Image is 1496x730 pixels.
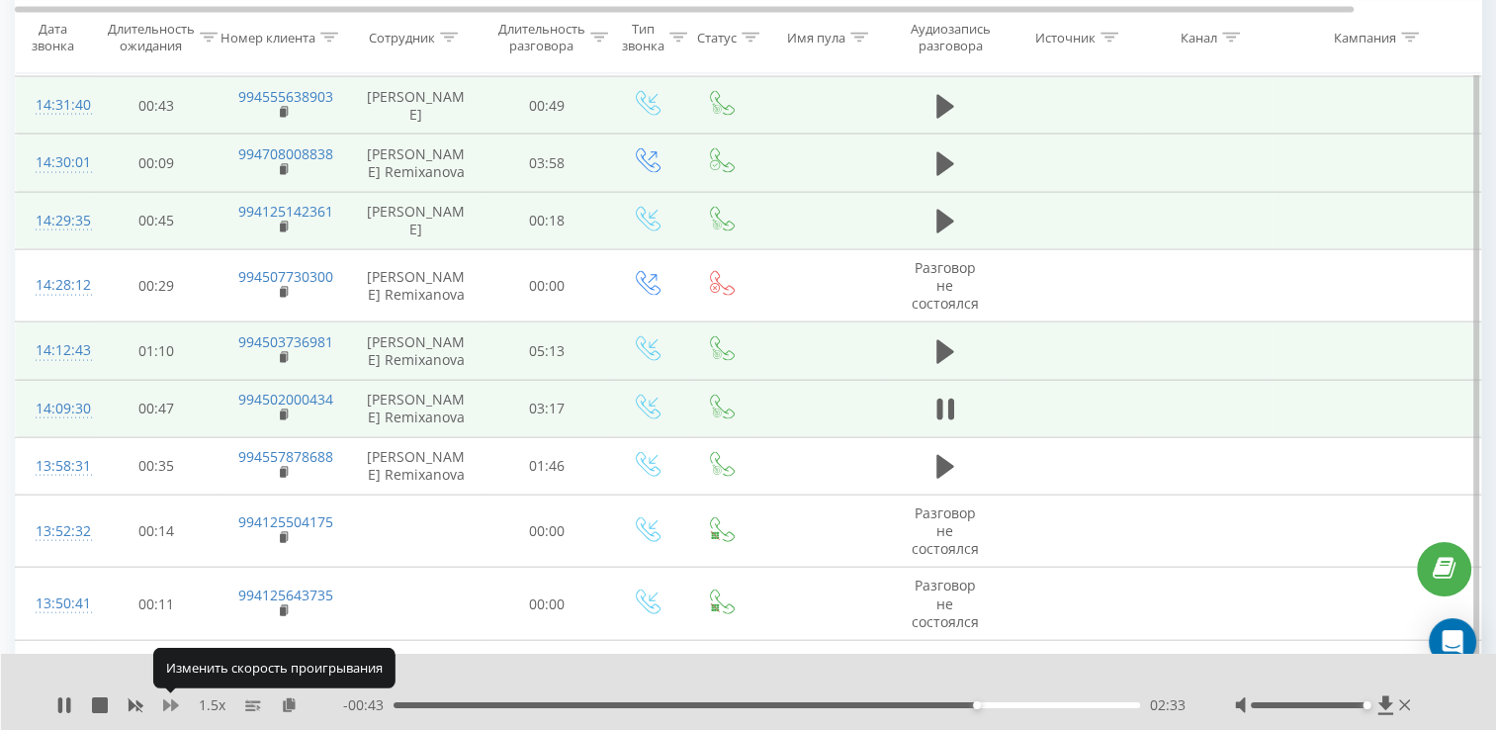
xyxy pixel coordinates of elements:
div: Канал [1181,29,1217,46]
td: 00:35 [95,437,219,495]
td: 00:00 [485,568,609,641]
td: 01:46 [485,437,609,495]
td: [PERSON_NAME] [347,192,485,249]
td: 00:00 [485,495,609,568]
div: Аудиозапись разговора [903,21,999,54]
td: 01:10 [95,322,219,380]
td: [PERSON_NAME] [347,77,485,135]
td: 05:13 [485,322,609,380]
a: 994502000434 [238,390,333,409]
div: Open Intercom Messenger [1429,618,1476,666]
td: 00:47 [95,380,219,437]
div: 13:50:41 [36,585,75,623]
div: 14:29:35 [36,202,75,240]
a: 994503736981 [238,332,333,351]
div: 13:48:46 [36,650,75,688]
div: Имя пула [787,29,845,46]
td: 00:00 [485,249,609,322]
div: 13:58:31 [36,447,75,486]
div: Тип звонка [622,21,664,54]
div: Длительность ожидания [108,21,195,54]
td: 00:29 [95,249,219,322]
td: 00:13 [95,641,219,698]
a: 994557878688 [238,447,333,466]
div: 14:09:30 [36,390,75,428]
div: Источник [1035,29,1096,46]
td: [PERSON_NAME] [347,641,485,698]
div: Сотрудник [369,29,435,46]
a: 994708008838 [238,144,333,163]
span: Разговор не состоялся [912,503,979,558]
td: 01:00 [485,641,609,698]
div: Номер клиента [220,29,315,46]
span: Разговор не состоялся [912,258,979,313]
span: Разговор не состоялся [912,576,979,630]
td: 00:45 [95,192,219,249]
td: 03:17 [485,380,609,437]
td: [PERSON_NAME] Remixanova [347,322,485,380]
div: 14:28:12 [36,266,75,305]
a: 994125504175 [238,512,333,531]
div: Дата звонка [16,21,89,54]
td: 00:09 [95,135,219,192]
div: Изменить скорость проигрывания [153,649,396,688]
td: 00:18 [485,192,609,249]
td: [PERSON_NAME] Remixanova [347,249,485,322]
td: 00:49 [485,77,609,135]
a: 994507730300 [238,267,333,286]
td: 00:43 [95,77,219,135]
div: Accessibility label [973,701,981,709]
div: Длительность разговора [498,21,585,54]
span: 02:33 [1150,695,1186,715]
a: 994125643735 [238,586,333,604]
div: Кампания [1334,29,1396,46]
span: 1.5 x [199,695,225,715]
td: 00:14 [95,495,219,568]
a: 994555638903 [238,87,333,106]
td: [PERSON_NAME] Remixanova [347,437,485,495]
td: 03:58 [485,135,609,192]
td: 00:11 [95,568,219,641]
div: 14:31:40 [36,86,75,125]
div: 14:12:43 [36,331,75,370]
td: [PERSON_NAME] Remixanova [347,135,485,192]
div: Статус [697,29,737,46]
div: Accessibility label [1364,701,1371,709]
a: 994125142361 [238,202,333,221]
td: [PERSON_NAME] Remixanova [347,380,485,437]
div: 13:52:32 [36,512,75,551]
span: - 00:43 [343,695,394,715]
div: 14:30:01 [36,143,75,182]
